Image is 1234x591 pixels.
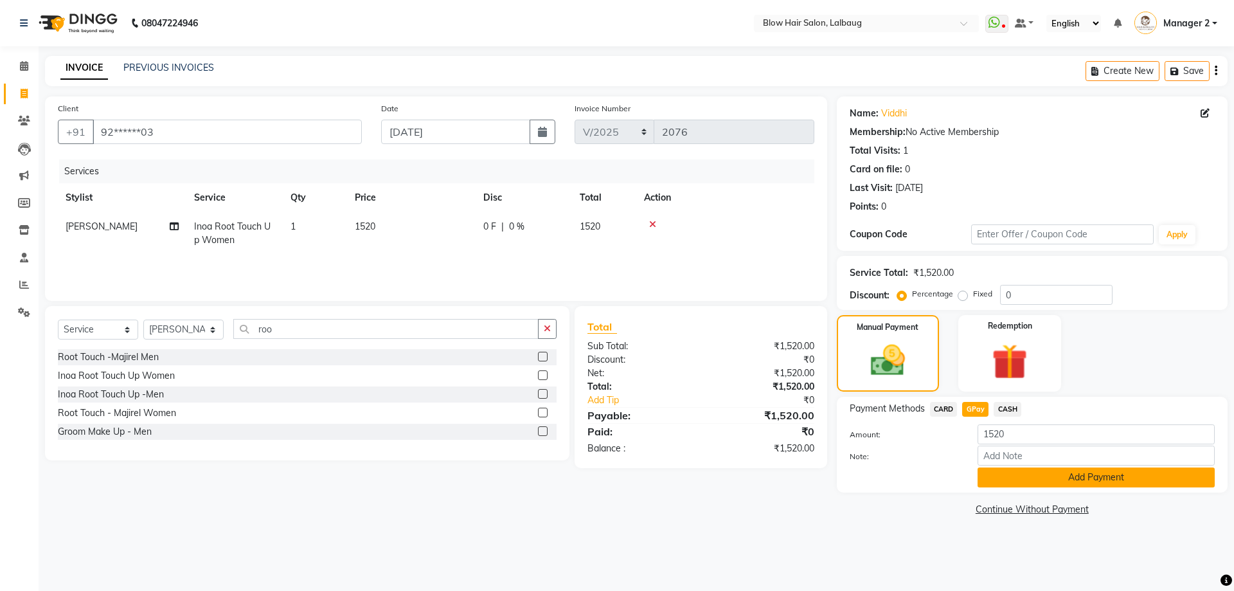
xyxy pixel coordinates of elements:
span: Payment Methods [850,402,925,415]
span: Inoa Root Touch Up Women [194,221,271,246]
div: Service Total: [850,266,908,280]
button: Add Payment [978,468,1215,487]
input: Add Note [978,446,1215,466]
a: Add Tip [578,394,721,407]
span: 1520 [580,221,600,232]
div: Root Touch -Majirel Men [58,350,159,364]
input: Enter Offer / Coupon Code [971,224,1154,244]
a: Continue Without Payment [839,503,1225,516]
div: Discount: [578,353,701,367]
div: ₹1,520.00 [701,442,823,455]
th: Stylist [58,183,186,212]
div: Total: [578,380,701,394]
input: Amount [978,424,1215,444]
img: logo [33,5,121,41]
button: Save [1165,61,1210,81]
div: Payable: [578,408,701,423]
div: ₹1,520.00 [701,380,823,394]
div: ₹1,520.00 [913,266,954,280]
th: Qty [283,183,347,212]
th: Total [572,183,636,212]
input: Search or Scan [233,319,539,339]
span: CASH [994,402,1021,417]
a: PREVIOUS INVOICES [123,62,214,73]
label: Redemption [988,320,1032,332]
div: ₹1,520.00 [701,408,823,423]
div: Services [59,159,824,183]
span: [PERSON_NAME] [66,221,138,232]
a: INVOICE [60,57,108,80]
span: 0 F [483,220,496,233]
div: ₹0 [701,424,823,439]
div: Total Visits: [850,144,900,158]
span: GPay [962,402,988,417]
a: Viddhi [881,107,907,120]
span: 0 % [509,220,524,233]
b: 08047224946 [141,5,198,41]
img: _cash.svg [860,341,916,380]
div: ₹0 [701,353,823,367]
div: ₹1,520.00 [701,340,823,353]
th: Disc [476,183,572,212]
label: Invoice Number [575,103,630,114]
img: _gift.svg [981,340,1039,384]
label: Manual Payment [857,322,918,333]
div: Last Visit: [850,181,893,195]
label: Date [381,103,398,114]
label: Fixed [973,288,992,300]
div: [DATE] [895,181,923,195]
div: Inoa Root Touch Up Women [58,369,175,383]
th: Service [186,183,283,212]
div: Coupon Code [850,228,971,241]
label: Note: [840,451,968,462]
div: No Active Membership [850,125,1215,139]
input: Search by Name/Mobile/Email/Code [93,120,362,144]
label: Client [58,103,78,114]
div: ₹1,520.00 [701,367,823,380]
div: Paid: [578,424,701,439]
div: Root Touch - Majirel Women [58,406,176,420]
div: Inoa Root Touch Up -Men [58,388,164,401]
div: 0 [881,200,886,214]
span: Total [587,320,617,334]
span: CARD [930,402,958,417]
div: Name: [850,107,879,120]
img: Manager 2 [1134,12,1157,34]
th: Action [636,183,814,212]
div: Points: [850,200,879,214]
button: Create New [1086,61,1159,81]
div: ₹0 [721,394,823,407]
th: Price [347,183,476,212]
span: 1 [291,221,296,232]
div: Groom Make Up - Men [58,425,152,439]
div: Sub Total: [578,340,701,353]
div: Discount: [850,289,890,302]
div: Membership: [850,125,906,139]
div: 1 [903,144,908,158]
label: Percentage [912,288,953,300]
button: Apply [1159,225,1195,244]
div: Card on file: [850,163,902,176]
div: Net: [578,367,701,380]
span: Manager 2 [1163,17,1210,30]
div: 0 [905,163,910,176]
div: Balance : [578,442,701,455]
button: +91 [58,120,94,144]
span: 1520 [355,221,375,232]
label: Amount: [840,429,968,441]
span: | [501,220,504,233]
